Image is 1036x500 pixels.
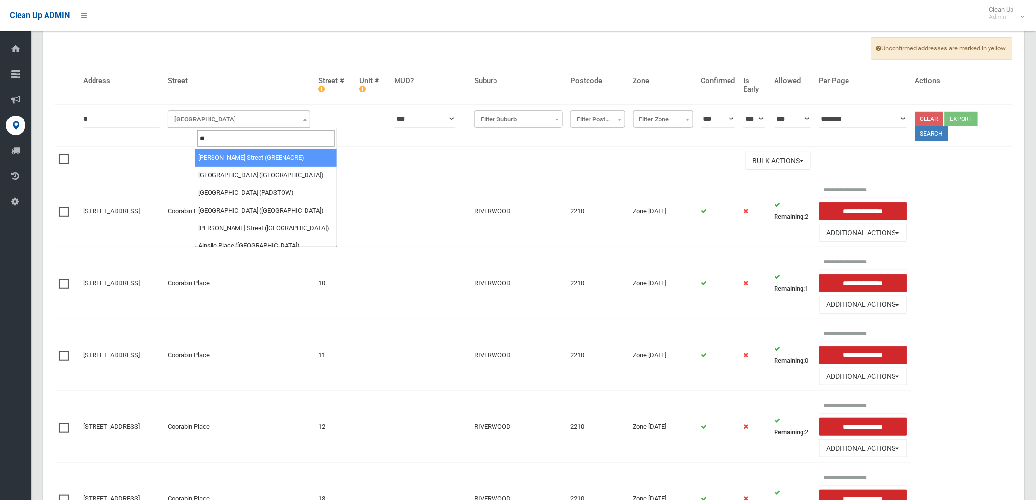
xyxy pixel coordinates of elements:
button: Additional Actions [819,224,907,242]
td: Zone [DATE] [629,319,697,391]
li: [GEOGRAPHIC_DATA] ([GEOGRAPHIC_DATA]) [195,202,337,219]
span: Filter Street [168,110,310,128]
td: Coorabin Place [164,391,314,463]
strong: Remaining: [775,285,805,292]
span: Filter Zone [633,110,693,128]
span: Clean Up ADMIN [10,11,70,20]
td: Zone [DATE] [629,247,697,319]
h4: Street # [318,77,352,93]
td: 2 [771,175,815,247]
td: 2210 [566,391,629,463]
td: 2210 [566,319,629,391]
button: Bulk Actions [746,152,811,170]
td: Zone [DATE] [629,391,697,463]
td: RIVERWOOD [471,247,566,319]
td: 12 [314,391,355,463]
li: [GEOGRAPHIC_DATA] (PADSTOW) [195,184,337,202]
h4: Actions [915,77,1009,85]
small: Admin [989,13,1014,21]
td: RIVERWOOD [471,391,566,463]
h4: Per Page [819,77,907,85]
span: Filter Postcode [573,113,623,126]
button: Additional Actions [819,368,907,386]
a: [STREET_ADDRESS] [83,423,140,430]
span: Filter Zone [636,113,691,126]
li: [GEOGRAPHIC_DATA] ([GEOGRAPHIC_DATA]) [195,167,337,184]
span: Filter Postcode [570,110,625,128]
li: [PERSON_NAME] Street (GREENACRE) [195,149,337,167]
span: Clean Up [985,6,1024,21]
td: Coorabin Place [164,175,314,247]
h4: MUD? [394,77,467,85]
td: 2210 [566,247,629,319]
a: Clear [915,112,943,126]
button: Additional Actions [819,439,907,457]
h4: Address [83,77,160,85]
td: 2210 [566,175,629,247]
a: [STREET_ADDRESS] [83,207,140,214]
h4: Street [168,77,310,85]
button: Search [915,126,948,141]
td: 11 [314,319,355,391]
span: Filter Street [170,113,308,126]
a: [STREET_ADDRESS] [83,351,140,358]
li: [PERSON_NAME] Street ([GEOGRAPHIC_DATA]) [195,219,337,237]
td: Coorabin Place [164,319,314,391]
h4: Zone [633,77,693,85]
td: 1 [771,247,815,319]
h4: Allowed [775,77,811,85]
span: Unconfirmed addresses are marked in yellow. [871,37,1012,60]
td: RIVERWOOD [471,319,566,391]
strong: Remaining: [775,429,805,436]
td: RIVERWOOD [471,175,566,247]
h4: Unit # [359,77,386,93]
h4: Postcode [570,77,625,85]
td: 10 [314,247,355,319]
h4: Confirmed [701,77,735,85]
td: Coorabin Place [164,247,314,319]
strong: Remaining: [775,213,805,220]
a: [STREET_ADDRESS] [83,279,140,286]
button: Additional Actions [819,296,907,314]
li: Ainslie Place ([GEOGRAPHIC_DATA]) [195,237,337,255]
h4: Is Early [743,77,767,93]
strong: Remaining: [775,357,805,364]
span: Filter Suburb [474,110,563,128]
button: Export [945,112,978,126]
td: 0 [771,319,815,391]
h4: Suburb [474,77,563,85]
td: Zone [DATE] [629,175,697,247]
td: 2 [771,391,815,463]
span: Filter Suburb [477,113,560,126]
